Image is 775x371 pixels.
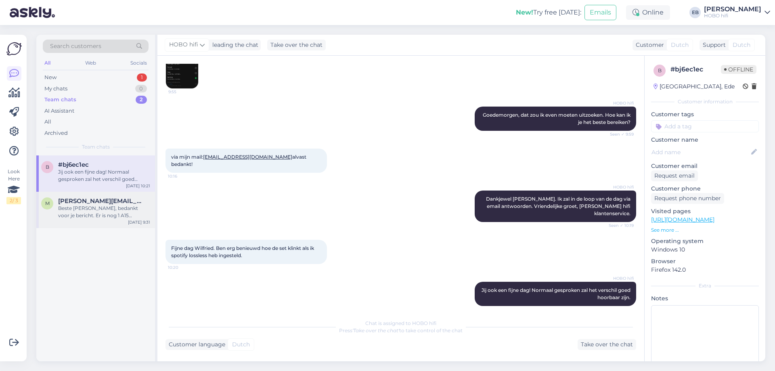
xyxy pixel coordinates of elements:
[267,40,326,50] div: Take over the chat
[651,257,759,266] p: Browser
[44,85,67,93] div: My chats
[171,245,315,258] span: Fijne dag Wilfried. Ben erg benieuwd hoe de set klinkt als ik spotify lossless heb ingesteld.
[482,287,632,300] span: Jij ook een fijne dag! Normaal gesproken zal het verschil goed hoorbaar zijn.
[58,161,89,168] span: #bj6ec1ec
[651,207,759,216] p: Visited pages
[483,112,632,125] span: Goedemorgen, dat zou ik even moeten uitzoeken. Hoe kan ik je het beste bereiken?
[365,320,436,326] span: Chat is assigned to HOBO hifi
[166,56,198,88] img: Attachment
[651,193,724,204] div: Request phone number
[603,275,634,281] span: HOBO hifi
[654,82,735,91] div: [GEOGRAPHIC_DATA], Ede
[651,162,759,170] p: Customer email
[6,41,22,57] img: Askly Logo
[651,237,759,245] p: Operating system
[733,41,750,49] span: Dutch
[135,85,147,93] div: 0
[603,100,634,106] span: HOBO hifi
[721,65,756,74] span: Offline
[651,98,759,105] div: Customer information
[658,67,662,73] span: b
[136,96,147,104] div: 2
[651,110,759,119] p: Customer tags
[46,164,49,170] span: b
[168,89,199,95] span: 9:55
[626,5,670,20] div: Online
[651,136,759,144] p: Customer name
[44,118,51,126] div: All
[584,5,616,20] button: Emails
[651,266,759,274] p: Firefox 142.0
[700,41,726,49] div: Support
[44,73,57,82] div: New
[203,154,292,160] a: [EMAIL_ADDRESS][DOMAIN_NAME]
[633,41,664,49] div: Customer
[651,282,759,289] div: Extra
[137,73,147,82] div: 1
[6,197,21,204] div: 2 / 3
[169,40,198,49] span: HOBO hifi
[603,222,634,228] span: Seen ✓ 10:19
[209,41,258,49] div: leading the chat
[578,339,636,350] div: Take over the chat
[352,327,399,333] i: 'Take over the chat'
[171,154,308,167] span: via mijn mail: alvast bedankt!
[232,340,250,349] span: Dutch
[50,42,101,50] span: Search customers
[689,7,701,18] div: EB
[44,107,74,115] div: AI Assistant
[603,184,634,190] span: HOBO hifi
[165,340,225,349] div: Customer language
[704,13,761,19] div: HOBO hifi
[84,58,98,68] div: Web
[651,148,750,157] input: Add name
[516,8,533,16] b: New!
[651,184,759,193] p: Customer phone
[168,264,198,270] span: 10:20
[58,168,150,183] div: Jij ook een fijne dag! Normaal gesproken zal het verschil goed hoorbaar zijn.
[603,131,634,137] span: Seen ✓ 9:59
[671,41,689,49] span: Dutch
[651,226,759,234] p: See more ...
[339,327,463,333] span: Press to take control of the chat
[486,196,632,216] span: Dankjewel [PERSON_NAME]. Ik zal in de loop van de dag via email antwoorden. Vriendelijke groet, [...
[82,143,110,151] span: Team chats
[651,170,698,181] div: Request email
[670,65,721,74] div: # bj6ec1ec
[44,129,68,137] div: Archived
[651,216,714,223] a: [URL][DOMAIN_NAME]
[58,205,150,219] div: Beste [PERSON_NAME], bedankt voor je bericht. Er is nog 1 A15 beschikbaar. Deze staat voor je ger...
[129,58,149,68] div: Socials
[128,219,150,225] div: [DATE] 9:31
[704,6,770,19] a: [PERSON_NAME]HOBO hifi
[603,306,634,312] span: 10:21
[58,197,142,205] span: Mathias.landuyt@gmail.com
[168,173,198,179] span: 10:16
[704,6,761,13] div: [PERSON_NAME]
[651,294,759,303] p: Notes
[43,58,52,68] div: All
[44,96,76,104] div: Team chats
[516,8,581,17] div: Try free [DATE]:
[45,200,50,206] span: M
[126,183,150,189] div: [DATE] 10:21
[6,168,21,204] div: Look Here
[651,120,759,132] input: Add a tag
[651,245,759,254] p: Windows 10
